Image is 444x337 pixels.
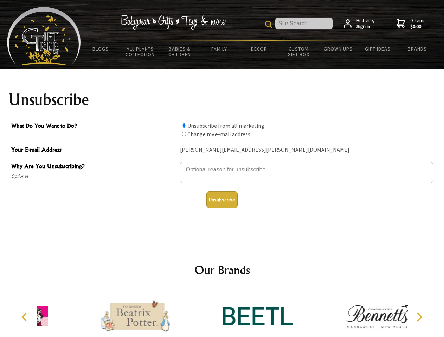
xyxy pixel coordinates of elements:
a: Gift Ideas [358,41,398,56]
input: What Do You Want to Do? [182,132,186,136]
button: Previous [18,309,33,325]
a: Babies & Children [160,41,200,62]
h2: Our Brands [14,262,430,278]
span: 0 items [410,17,426,30]
a: Family [200,41,239,56]
label: Unsubscribe from all marketing [187,122,264,129]
div: [PERSON_NAME][EMAIL_ADDRESS][PERSON_NAME][DOMAIN_NAME] [180,145,433,156]
a: Hi there,Sign in [344,18,374,30]
a: Decor [239,41,279,56]
a: Grown Ups [318,41,358,56]
input: Site Search [275,18,333,29]
img: Babyware - Gifts - Toys and more... [7,7,81,65]
input: What Do You Want to Do? [182,123,186,128]
a: BLOGS [81,41,121,56]
img: Babywear - Gifts - Toys & more [120,15,226,30]
a: All Plants Collection [121,41,160,62]
img: product search [265,21,272,28]
label: Change my e-mail address [187,131,250,138]
strong: $0.00 [410,24,426,30]
a: 0 items$0.00 [397,18,426,30]
a: Custom Gift Box [279,41,318,62]
button: Next [411,309,427,325]
strong: Sign in [356,24,374,30]
span: Hi there, [356,18,374,30]
span: Optional [11,172,176,180]
textarea: Why Are You Unsubscribing? [180,162,433,183]
span: Your E-mail Address [11,145,176,156]
h1: Unsubscribe [8,91,436,108]
span: What Do You Want to Do? [11,121,176,132]
a: Brands [398,41,437,56]
span: Why Are You Unsubscribing? [11,162,176,172]
button: Unsubscribe [206,191,238,208]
